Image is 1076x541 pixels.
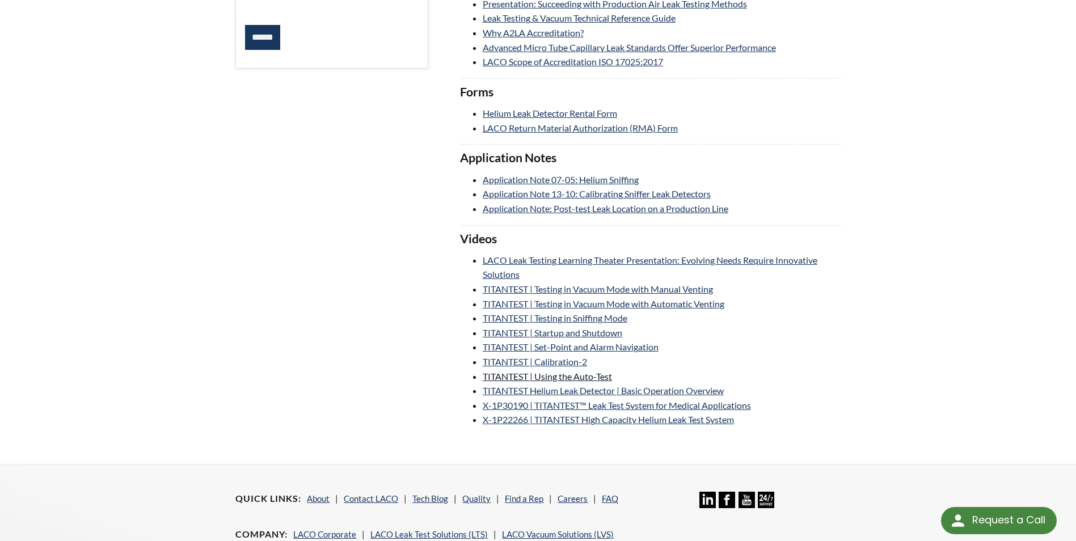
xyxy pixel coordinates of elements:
[483,42,776,53] a: Advanced Micro Tube Capillary Leak Standards Offer Superior Performance
[483,356,587,367] a: TITANTEST | Calibration-2
[235,529,288,540] h4: Company
[558,493,588,504] a: Careers
[483,385,724,396] a: TITANTEST Helium Leak Detector | Basic Operation Overview
[483,108,617,119] a: Helium Leak Detector Rental Form
[483,203,728,214] a: Application Note: Post-test Leak Location on a Production Line
[483,400,751,411] a: X-1P30190 | TITANTEST™ Leak Test System for Medical Applications
[972,507,1045,533] div: Request a Call
[941,507,1057,534] div: Request a Call
[483,122,678,133] a: LACO Return Material Authorization (RMA) Form
[502,529,614,539] a: LACO Vacuum Solutions (LVS)
[293,529,356,539] a: LACO Corporate
[602,493,618,504] a: FAQ
[235,493,301,505] h4: Quick Links
[460,84,841,100] h3: Forms
[483,188,711,199] a: Application Note 13-10: Calibrating Sniffer Leak Detectors
[307,493,330,504] a: About
[483,312,627,323] a: TITANTEST | Testing in Sniffing Mode
[483,56,663,67] a: LACO Scope of Accreditation ISO 17025:2017
[483,327,622,338] a: TITANTEST | Startup and Shutdown
[412,493,448,504] a: Tech Blog
[483,174,639,185] a: Application Note 07-05: Helium Sniffing
[483,341,659,352] a: TITANTEST | Set-Point and Alarm Navigation
[483,284,713,294] a: TITANTEST | Testing in Vacuum Mode with Manual Venting
[370,529,488,539] a: LACO Leak Test Solutions (LTS)
[483,27,584,38] a: Why A2LA Accreditation?
[483,12,676,23] a: Leak Testing & Vacuum Technical Reference Guide
[483,255,817,280] a: LACO Leak Testing Learning Theater Presentation: Evolving Needs Require Innovative Solutions
[758,500,774,510] a: 24/7 Support
[949,512,967,530] img: round button
[483,298,724,309] a: TITANTEST | Testing in Vacuum Mode with Automatic Venting
[505,493,543,504] a: Find a Rep
[483,371,612,382] a: TITANTEST | Using the Auto-Test
[462,493,491,504] a: Quality
[483,414,734,425] a: X-1P22266 | TITANTEST High Capacity Helium Leak Test System
[758,492,774,508] img: 24/7 Support Icon
[460,231,841,247] h3: Videos
[344,493,398,504] a: Contact LACO
[460,150,841,166] h3: Application Notes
